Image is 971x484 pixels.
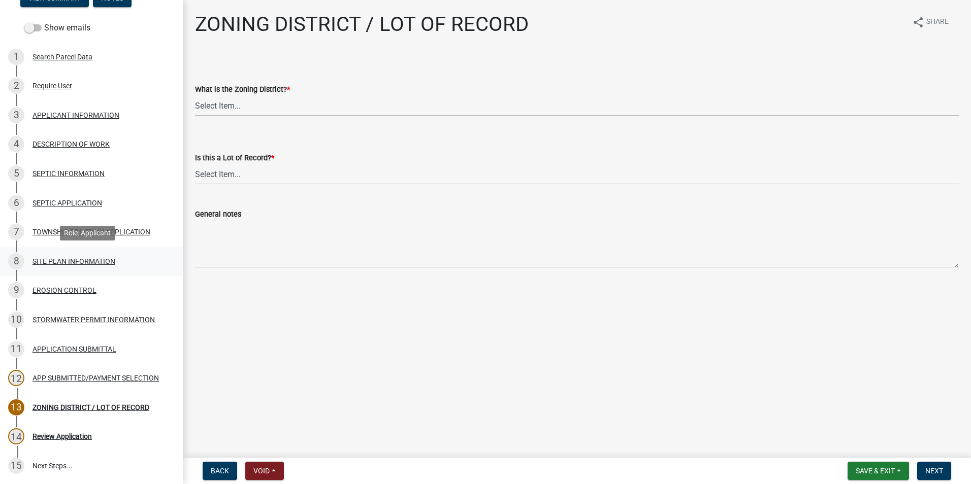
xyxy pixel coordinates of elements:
[33,404,149,411] div: ZONING DISTRICT / LOT OF RECORD
[8,49,24,65] div: 1
[33,82,72,89] div: Require User
[195,12,529,37] h1: ZONING DISTRICT / LOT OF RECORD
[8,195,24,211] div: 6
[8,341,24,357] div: 11
[8,165,24,182] div: 5
[253,467,270,475] span: Void
[848,462,909,480] button: Save & Exit
[33,374,159,382] div: APP SUBMITTED/PAYMENT SELECTION
[33,141,110,148] div: DESCRIPTION OF WORK
[195,86,290,93] label: What is the Zoning District?
[33,228,150,235] div: TOWNSHIP DRIVEWAY APPLICATION
[8,370,24,386] div: 12
[856,467,895,475] span: Save & Exit
[24,22,90,34] label: Show emails
[8,428,24,444] div: 14
[33,345,116,353] div: APPLICATION SUBMITTAL
[8,312,24,328] div: 10
[8,107,24,123] div: 3
[8,282,24,298] div: 9
[912,16,924,28] i: share
[8,136,24,152] div: 4
[245,462,284,480] button: Void
[33,287,96,294] div: EROSION CONTROL
[33,258,115,265] div: SITE PLAN INFORMATION
[33,199,102,206] div: SEPTIC APPLICATION
[8,399,24,416] div: 13
[926,16,949,28] span: Share
[33,53,92,60] div: Search Parcel Data
[195,155,274,162] label: Is this a Lot of Record?
[33,112,119,119] div: APPLICANT INFORMATION
[925,467,943,475] span: Next
[904,12,957,32] button: shareShare
[8,458,24,474] div: 15
[8,224,24,240] div: 7
[33,170,105,177] div: SEPTIC INFORMATION
[8,78,24,94] div: 2
[917,462,951,480] button: Next
[8,253,24,269] div: 8
[211,467,229,475] span: Back
[33,433,92,440] div: Review Application
[195,211,241,218] label: General notes
[203,462,237,480] button: Back
[60,226,115,240] div: Role: Applicant
[33,316,155,323] div: STORMWATER PERMIT INFORMATION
